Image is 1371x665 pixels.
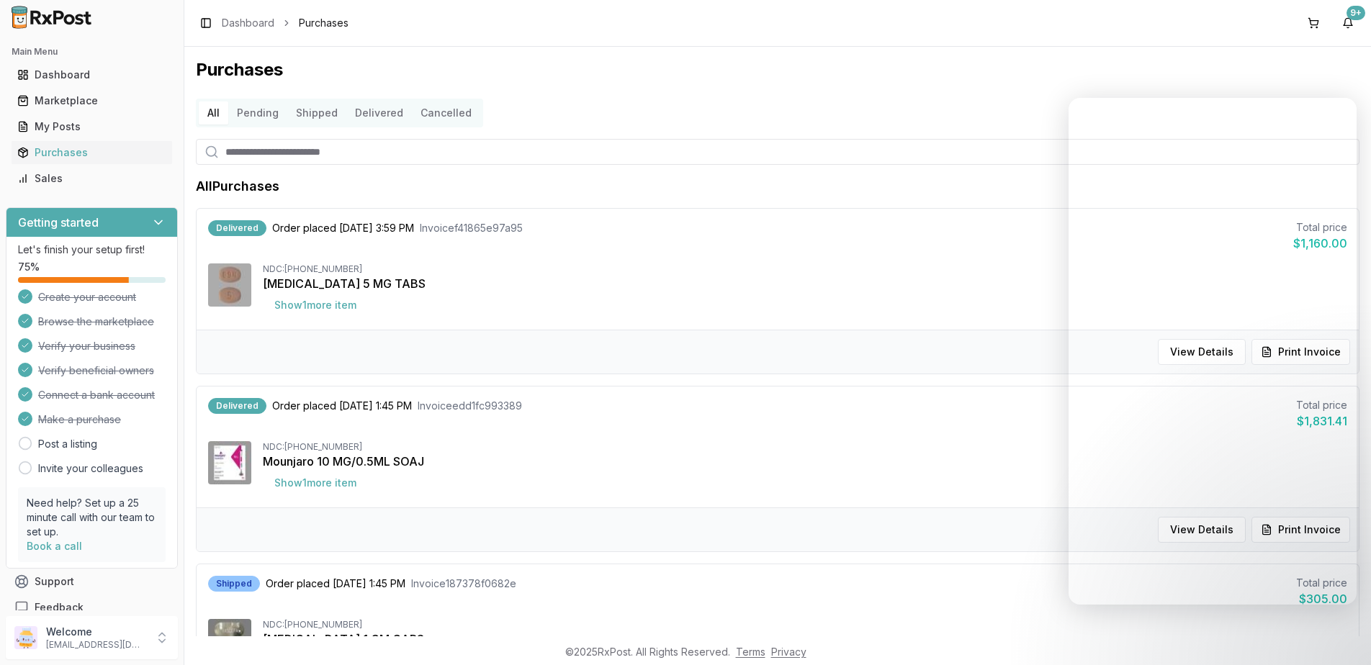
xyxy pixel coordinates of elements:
[263,630,1347,648] div: [MEDICAL_DATA] 1 GM CAPS
[17,145,166,160] div: Purchases
[1336,12,1359,35] button: 9+
[263,275,1347,292] div: [MEDICAL_DATA] 5 MG TABS
[17,68,166,82] div: Dashboard
[14,626,37,649] img: User avatar
[6,569,178,594] button: Support
[196,176,279,196] h1: All Purchases
[46,625,146,639] p: Welcome
[17,94,166,108] div: Marketplace
[208,220,266,236] div: Delivered
[263,470,368,496] button: Show1more item
[12,46,172,58] h2: Main Menu
[208,619,251,662] img: Vascepa 1 GM CAPS
[222,16,349,30] nav: breadcrumb
[38,412,121,427] span: Make a purchase
[263,453,1347,470] div: Mounjaro 10 MG/0.5ML SOAJ
[266,576,405,591] span: Order placed [DATE] 1:45 PM
[38,461,143,476] a: Invite your colleagues
[12,62,172,88] a: Dashboard
[299,16,349,30] span: Purchases
[736,646,765,658] a: Terms
[287,101,346,125] button: Shipped
[208,263,251,307] img: Eliquis 5 MG TABS
[38,315,154,329] span: Browse the marketplace
[6,115,178,138] button: My Posts
[17,119,166,134] div: My Posts
[38,363,154,378] span: Verify beneficial owners
[46,639,146,651] p: [EMAIL_ADDRESS][DOMAIN_NAME]
[12,140,172,166] a: Purchases
[346,101,412,125] button: Delivered
[420,221,523,235] span: Invoice f41865e97a95
[6,167,178,190] button: Sales
[27,496,157,539] p: Need help? Set up a 25 minute call with our team to set up.
[12,88,172,114] a: Marketplace
[38,437,97,451] a: Post a listing
[1069,98,1357,605] iframe: Intercom live chat
[6,594,178,620] button: Feedback
[12,166,172,191] a: Sales
[17,171,166,186] div: Sales
[27,540,82,552] a: Book a call
[6,63,178,86] button: Dashboard
[208,576,260,592] div: Shipped
[263,292,368,318] button: Show1more item
[12,114,172,140] a: My Posts
[38,290,136,304] span: Create your account
[18,214,99,231] h3: Getting started
[263,441,1347,453] div: NDC: [PHONE_NUMBER]
[208,441,251,484] img: Mounjaro 10 MG/0.5ML SOAJ
[418,399,522,413] span: Invoice edd1fc993389
[263,263,1347,275] div: NDC: [PHONE_NUMBER]
[6,141,178,164] button: Purchases
[1322,616,1357,651] iframe: Intercom live chat
[196,58,1359,81] h1: Purchases
[35,600,84,615] span: Feedback
[272,221,414,235] span: Order placed [DATE] 3:59 PM
[208,398,266,414] div: Delivered
[38,388,155,402] span: Connect a bank account
[263,619,1347,630] div: NDC: [PHONE_NUMBER]
[6,6,98,29] img: RxPost Logo
[771,646,806,658] a: Privacy
[38,339,135,353] span: Verify your business
[412,101,480,125] button: Cancelled
[6,89,178,112] button: Marketplace
[1347,6,1365,20] div: 9+
[272,399,412,413] span: Order placed [DATE] 1:45 PM
[18,243,166,257] p: Let's finish your setup first!
[411,576,516,591] span: Invoice 187378f0682e
[199,101,228,125] button: All
[228,101,287,125] button: Pending
[222,16,274,30] a: Dashboard
[18,260,40,274] span: 75 %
